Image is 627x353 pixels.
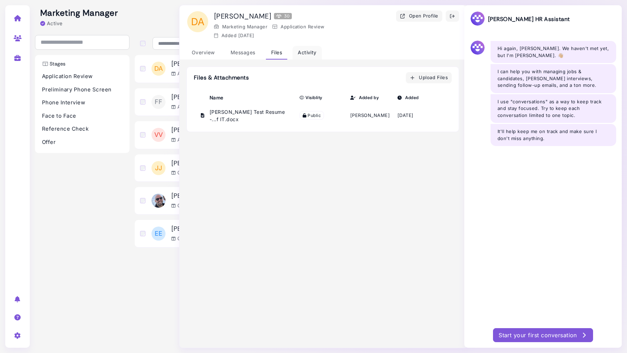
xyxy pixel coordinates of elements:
h2: Marketing Manager [40,8,118,18]
span: EE [152,227,165,241]
div: Added [214,32,254,39]
div: Added [397,95,432,101]
img: Megan Score [276,14,281,19]
h3: [PERSON_NAME] [171,225,223,233]
p: Phone Interview [42,99,122,107]
time: Aug 26, 2025 [238,33,254,38]
p: Offer [42,138,122,146]
button: Start your first conversation [493,328,593,342]
span: JJ [152,161,165,175]
h3: [PERSON_NAME] [171,60,249,68]
div: Start your first conversation [499,331,587,339]
div: Offer [171,235,190,242]
div: Application Review [171,103,224,110]
div: Offer [171,169,190,176]
h3: Stages [38,61,69,67]
span: DA [152,62,165,76]
div: [PERSON_NAME] [350,112,392,119]
h3: [PERSON_NAME] [171,192,223,200]
div: It'll help keep me on track and make sure I don't miss anything. [491,124,616,146]
div: Open Profile [400,13,438,20]
button: Upload Files [406,72,452,83]
p: Preliminary Phone Screen [42,86,122,94]
button: Open Profile [396,11,442,22]
div: Visiblity [300,95,345,101]
span: Public [300,111,324,120]
p: Reference Check [42,125,122,133]
p: Application Review [42,72,122,81]
div: Application Review [171,136,224,143]
div: Activity [293,46,322,60]
h3: [PERSON_NAME] [171,94,249,101]
div: Hi again, [PERSON_NAME]. We haven't met yet, but I'm [PERSON_NAME]. 👋🏼 [491,41,616,63]
div: Files [266,46,287,60]
div: Active [40,20,63,27]
h3: [PERSON_NAME] HR Assistant [470,11,570,27]
div: I use "conversations" as a way to keep track and stay focused. Try to keep each conversation limi... [491,94,616,123]
h3: [PERSON_NAME] [171,126,249,134]
div: Marketing Manager [214,23,267,30]
div: Messages [225,46,261,60]
h3: Files & Attachments [194,74,249,81]
div: Upload Files [410,74,448,82]
div: I can help you with managing jobs & candidates, [PERSON_NAME] interviews, sending follow-up email... [491,64,616,93]
span: DA [187,11,208,32]
span: VV [152,128,165,142]
time: [DATE] [397,112,414,118]
div: 30 [274,13,292,19]
h1: [PERSON_NAME] [214,12,292,20]
span: FF [152,95,165,109]
div: Added by [350,95,392,101]
div: Name [210,94,294,101]
p: Face to Face [42,112,122,120]
div: Overview [186,46,220,60]
div: [PERSON_NAME] Test Resume -...f IT.docx [210,108,294,123]
div: Application Review [273,23,325,30]
h3: [PERSON_NAME] [171,160,223,167]
div: Application Review [171,70,224,77]
div: Offer [171,202,190,209]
